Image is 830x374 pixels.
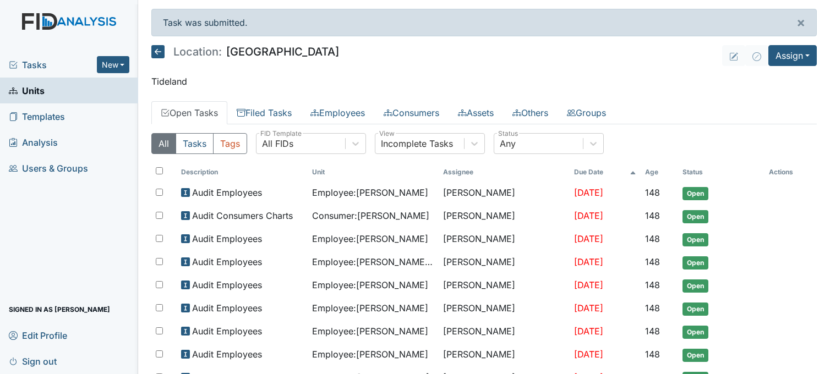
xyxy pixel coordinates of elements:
span: Audit Employees [192,348,262,361]
input: Toggle All Rows Selected [156,167,163,174]
span: Open [682,326,708,339]
span: Audit Employees [192,186,262,199]
button: Tags [213,133,247,154]
span: 148 [645,279,660,290]
div: All FIDs [262,137,293,150]
span: Location: [173,46,222,57]
td: [PERSON_NAME] [439,251,570,274]
th: Toggle SortBy [308,163,439,182]
span: Employee : [PERSON_NAME] [312,278,428,291]
span: Open [682,187,708,200]
a: Consumers [374,101,449,124]
th: Toggle SortBy [678,163,765,182]
span: Edit Profile [9,327,67,344]
span: Employee : [PERSON_NAME] [312,232,428,245]
span: Audit Employees [192,232,262,245]
a: Filed Tasks [227,101,301,124]
span: Signed in as [PERSON_NAME] [9,301,110,318]
span: Audit Employees [192,255,262,268]
th: Toggle SortBy [570,163,640,182]
span: Audit Consumers Charts [192,209,293,222]
span: [DATE] [574,349,603,360]
div: Type filter [151,133,247,154]
td: [PERSON_NAME] [439,228,570,251]
th: Actions [765,163,817,182]
th: Toggle SortBy [641,163,678,182]
span: Open [682,279,708,293]
span: [DATE] [574,326,603,337]
span: Employee : [PERSON_NAME] [312,348,428,361]
span: × [796,14,805,30]
td: [PERSON_NAME] [439,343,570,366]
a: Employees [301,101,374,124]
a: Assets [449,101,503,124]
td: [PERSON_NAME] [439,297,570,320]
div: Task was submitted. [151,9,817,36]
span: Units [9,82,45,99]
span: Employee : [PERSON_NAME] [312,301,428,315]
span: Audit Employees [192,324,262,338]
span: 148 [645,210,660,221]
span: Users & Groups [9,159,88,177]
button: Tasks [176,133,214,154]
th: Toggle SortBy [177,163,308,182]
span: Analysis [9,134,58,151]
span: Audit Employees [192,278,262,291]
h5: [GEOGRAPHIC_DATA] [151,45,339,58]
td: [PERSON_NAME] [439,182,570,205]
td: [PERSON_NAME] [439,205,570,228]
button: New [97,56,130,73]
span: [DATE] [574,302,603,313]
p: Tideland [151,75,817,88]
span: 148 [645,187,660,198]
span: Open [682,302,708,316]
a: Groups [558,101,615,124]
span: [DATE] [574,256,603,267]
td: [PERSON_NAME] [439,274,570,297]
div: Incomplete Tasks [381,137,453,150]
span: [DATE] [574,279,603,290]
span: [DATE] [574,187,603,198]
span: [DATE] [574,233,603,244]
button: All [151,133,176,154]
a: Others [503,101,558,124]
span: Sign out [9,353,57,370]
td: [PERSON_NAME] [439,320,570,343]
span: Open [682,349,708,362]
span: Employee : [PERSON_NAME] [312,324,428,338]
span: Open [682,233,708,246]
span: [DATE] [574,210,603,221]
span: 148 [645,256,660,267]
span: Employee : [PERSON_NAME] [312,186,428,199]
span: Templates [9,108,65,125]
span: Employee : [PERSON_NAME][GEOGRAPHIC_DATA] [312,255,434,268]
span: 148 [645,302,660,313]
button: × [785,9,816,36]
span: Audit Employees [192,301,262,315]
span: Open [682,256,708,269]
th: Assignee [439,163,570,182]
a: Tasks [9,58,97,71]
span: 148 [645,349,660,360]
button: Assign [768,45,817,66]
span: 148 [645,326,660,337]
span: Consumer : [PERSON_NAME] [312,209,429,222]
span: 148 [645,233,660,244]
a: Open Tasks [151,101,227,124]
div: Any [500,137,516,150]
span: Open [682,210,708,223]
